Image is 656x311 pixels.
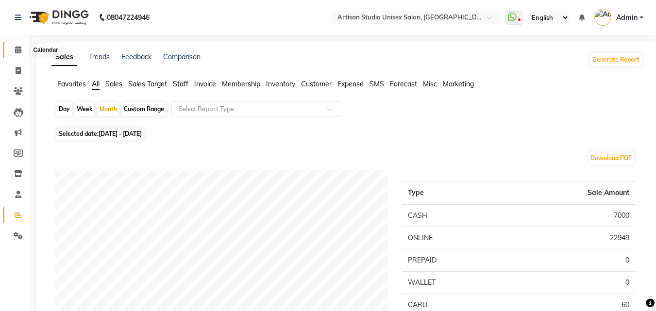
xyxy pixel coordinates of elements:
span: Expense [337,80,364,88]
td: ONLINE [402,227,502,249]
div: Calendar [31,44,60,56]
span: Sales Target [128,80,167,88]
div: Custom Range [121,102,167,116]
td: PREPAID [402,249,502,272]
div: Week [74,102,95,116]
td: 0 [502,249,635,272]
span: Customer [301,80,332,88]
td: 7000 [502,204,635,227]
img: logo [25,4,91,31]
a: Comparison [163,52,201,61]
span: Invoice [194,80,216,88]
th: Sale Amount [502,182,635,205]
span: All [92,80,100,88]
td: 22949 [502,227,635,249]
span: Sales [105,80,122,88]
span: Selected date: [56,128,144,140]
span: SMS [370,80,384,88]
td: 0 [502,272,635,294]
td: WALLET [402,272,502,294]
button: Generate Report [590,53,642,66]
div: Day [56,102,72,116]
a: Feedback [121,52,151,61]
span: Marketing [443,80,474,88]
span: Forecast [390,80,417,88]
a: Trends [89,52,110,61]
b: 08047224946 [107,4,150,31]
div: Month [97,102,119,116]
td: CASH [402,204,502,227]
span: Staff [173,80,188,88]
span: Favorites [57,80,86,88]
span: Membership [222,80,260,88]
button: Download PDF [588,151,634,165]
img: Admin [594,9,611,26]
span: Misc [423,80,437,88]
span: [DATE] - [DATE] [99,130,142,137]
span: Inventory [266,80,295,88]
th: Type [402,182,502,205]
span: Admin [616,13,638,23]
